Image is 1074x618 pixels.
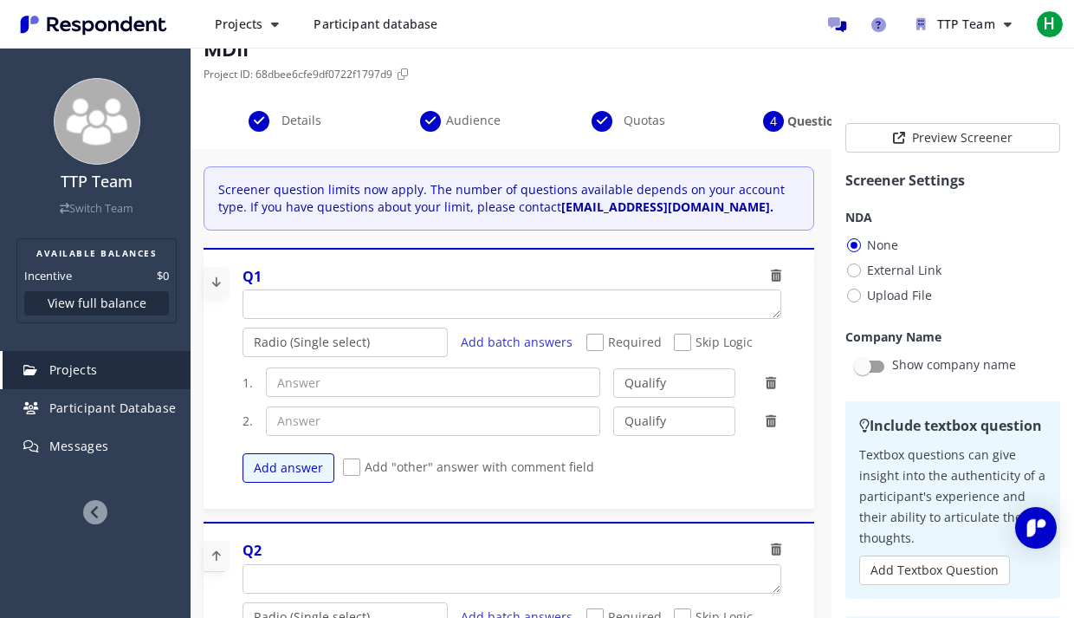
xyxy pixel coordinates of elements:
strong: [EMAIL_ADDRESS][DOMAIN_NAME]. [561,198,773,215]
img: Respondent [14,10,173,39]
span: Participant Database [49,400,177,416]
div: Quotas [547,111,718,132]
textarea: Which of the following categories best describes your firm's total assets under management (AUM)? [243,565,780,593]
h1: MDII [204,38,411,62]
span: 2. [243,413,253,430]
dd: $0 [157,267,169,284]
span: Skip Logic [674,334,753,355]
span: Audience [444,112,501,129]
input: Answer [266,407,600,436]
button: Projects [201,9,293,40]
button: Preview Screener [845,123,1060,153]
span: Projects [215,16,262,32]
h2: AVAILABLE BALANCES [24,246,169,260]
span: Required [586,334,662,355]
h1: Screener Settings [845,170,1060,191]
div: Open Intercom Messenger [1015,507,1057,549]
div: Q2 [243,541,262,561]
a: Add batch answers [461,334,573,351]
a: Help and support [861,7,896,42]
dt: Incentive [24,267,72,284]
span: 1. [243,374,253,392]
input: Answer [266,368,600,397]
a: Participant database [300,9,451,40]
button: H [1032,9,1067,40]
p: Textbox questions can give insight into the authenticity of a participant's experience and their ... [859,445,1046,549]
span: TTP Team [937,16,995,32]
button: View full balance [24,291,169,316]
span: External Link [845,260,941,281]
span: None [845,235,898,256]
span: H [1036,10,1064,38]
textarea: Which of the following categories best describes your firm's total assets under management (AUM)? [243,290,780,318]
div: Audience [375,111,547,132]
div: Questions [718,111,890,132]
div: Details [204,111,375,132]
span: Upload File [845,285,932,306]
a: Switch Team [60,201,133,216]
button: Add Textbox Question [859,556,1010,585]
button: Add answer [243,453,334,483]
p: Show company name [892,355,1016,375]
span: Project ID: 68dbee6cfe9df0722f1797d9 [204,67,392,81]
img: team_avatar_256.png [54,78,140,165]
p: Screener question limits now apply. The number of questions available depends on your account typ... [218,181,803,216]
a: Message participants [819,7,854,42]
span: Quotas [616,112,673,129]
button: TTP Team [903,9,1025,40]
span: Messages [49,438,109,454]
span: Add "other" answer with comment field [343,459,594,479]
section: Balance summary [16,238,177,323]
span: Projects [49,361,98,378]
div: Q1 [243,267,262,287]
span: Add batch answers [461,334,573,350]
h2: Include textbox question [859,415,1046,436]
h1: NDA [845,208,1060,226]
h4: TTP Team [11,173,182,191]
span: Questions [787,113,844,130]
span: Details [273,112,330,129]
span: Participant database [314,16,437,32]
h1: Company Name [845,328,1060,346]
